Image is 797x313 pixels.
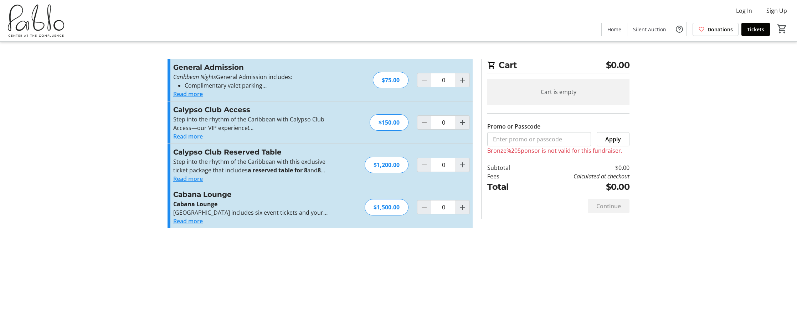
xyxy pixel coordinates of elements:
div: Cart is empty [487,79,629,105]
button: Cart [776,22,788,35]
input: Enter promo or passcode [487,132,591,146]
div: $150.00 [370,114,408,131]
span: Silent Auction [633,26,666,33]
div: $75.00 [373,72,408,88]
input: Calypso Club Access Quantity [431,115,456,130]
strong: a reserved table for 8 [248,166,307,174]
td: $0.00 [529,163,629,172]
div: $1,500.00 [365,199,408,215]
a: Donations [693,23,739,36]
span: $0.00 [606,59,630,72]
span: Sign Up [766,6,787,15]
td: Total [487,181,529,193]
button: Read more [173,90,203,98]
td: Subtotal [487,163,529,172]
span: Home [607,26,621,33]
span: Log In [736,6,752,15]
p: Step into the rhythm of the Caribbean with this exclusive ticket package that includes and —our u... [173,157,329,174]
em: Caribbean Nights [173,73,216,81]
button: Log In [730,5,758,16]
div: $1,200.00 [365,157,408,173]
button: Increment by one [456,200,469,214]
strong: Cabana Lounge [173,200,217,208]
span: Donations [708,26,733,33]
input: Calypso Club Reserved Table Quantity [431,158,456,172]
p: General Admission includes: [173,73,329,81]
button: Apply [597,132,629,146]
h3: Calypso Club Access [173,104,329,115]
td: $0.00 [529,181,629,193]
a: Tickets [741,23,770,36]
img: Pablo Center's Logo [4,3,68,38]
p: [GEOGRAPHIC_DATA] includes six event tickets and your own private cabana-style seating area. [173,208,329,217]
h3: General Admission [173,62,329,73]
a: Home [602,23,627,36]
button: Increment by one [456,73,469,87]
label: Promo or Passcode [487,122,540,131]
a: Silent Auction [627,23,672,36]
span: Apply [605,135,621,144]
button: Read more [173,217,203,225]
button: Increment by one [456,116,469,129]
p: Bronze%20Sponsor is not valid for this fundraiser. [487,146,629,155]
h3: Cabana Lounge [173,189,329,200]
button: Increment by one [456,158,469,172]
button: Read more [173,132,203,141]
li: Complimentary valet parking [185,81,329,90]
h3: Calypso Club Reserved Table [173,147,329,157]
span: Tickets [747,26,764,33]
p: Step into the rhythm of the Caribbean with Calypso Club Access—our VIP experience! [173,115,329,132]
button: Sign Up [761,5,793,16]
input: Cabana Lounge Quantity [431,200,456,214]
h2: Cart [487,59,629,73]
td: Calculated at checkout [529,172,629,181]
input: General Admission Quantity [431,73,456,87]
td: Fees [487,172,529,181]
button: Read more [173,174,203,183]
button: Help [672,22,687,36]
